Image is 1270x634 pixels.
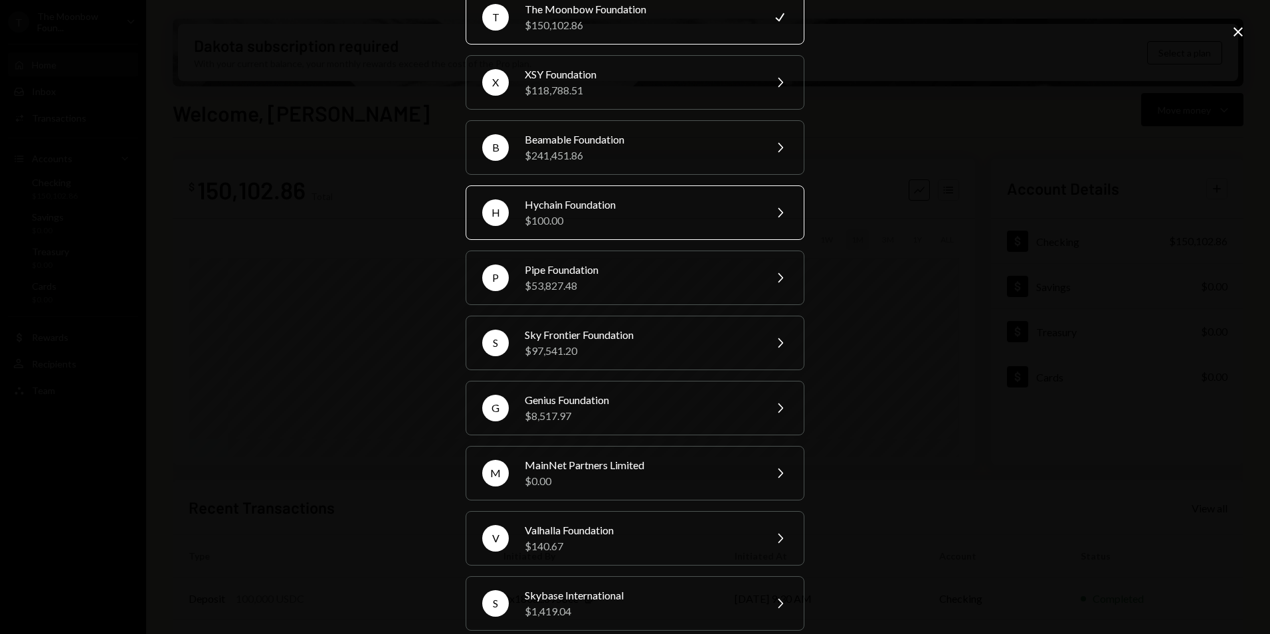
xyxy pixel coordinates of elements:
[525,1,756,17] div: The Moonbow Foundation
[482,330,509,356] div: S
[525,148,756,163] div: $241,451.86
[466,576,804,631] button: SSkybase International$1,419.04
[466,185,804,240] button: HHychain Foundation$100.00
[466,446,804,500] button: MMainNet Partners Limited$0.00
[525,408,756,424] div: $8,517.97
[525,278,756,294] div: $53,827.48
[466,55,804,110] button: XXSY Foundation$118,788.51
[525,392,756,408] div: Genius Foundation
[482,264,509,291] div: P
[525,538,756,554] div: $140.67
[525,213,756,229] div: $100.00
[525,17,756,33] div: $150,102.86
[525,262,756,278] div: Pipe Foundation
[525,343,756,359] div: $97,541.20
[525,522,756,538] div: Valhalla Foundation
[482,199,509,226] div: H
[466,511,804,566] button: VValhalla Foundation$140.67
[482,525,509,552] div: V
[525,587,756,603] div: Skybase International
[466,120,804,175] button: BBeamable Foundation$241,451.86
[525,132,756,148] div: Beamable Foundation
[466,251,804,305] button: PPipe Foundation$53,827.48
[525,457,756,473] div: MainNet Partners Limited
[482,590,509,617] div: S
[482,134,509,161] div: B
[525,66,756,82] div: XSY Foundation
[525,197,756,213] div: Hychain Foundation
[525,603,756,619] div: $1,419.04
[482,395,509,421] div: G
[482,69,509,96] div: X
[525,327,756,343] div: Sky Frontier Foundation
[482,4,509,31] div: T
[525,473,756,489] div: $0.00
[482,460,509,486] div: M
[525,82,756,98] div: $118,788.51
[466,381,804,435] button: GGenius Foundation$8,517.97
[466,316,804,370] button: SSky Frontier Foundation$97,541.20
